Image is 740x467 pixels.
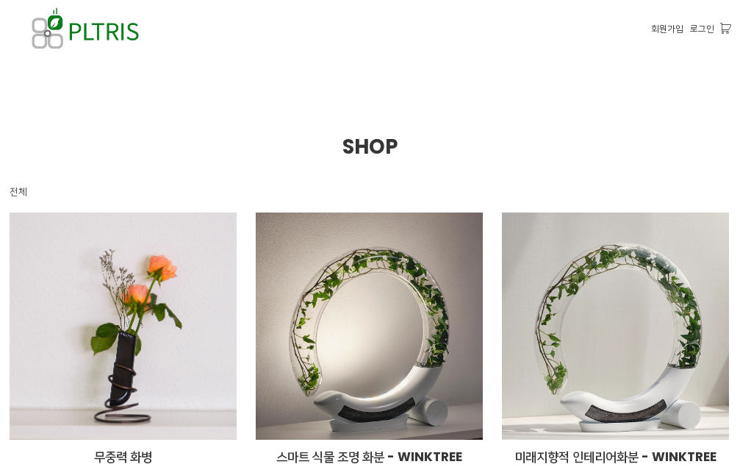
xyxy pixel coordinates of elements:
[256,449,483,466] h2: 스마트 식물 조명 화분 - WINKTREE
[10,185,27,199] div: 전체
[502,449,729,466] h2: 미래지향적 인테리어화분 - WINKTREE
[690,22,714,36] a: 로그인
[342,132,398,161] span: SHOP
[10,449,237,466] h2: 무중력 화병
[651,22,683,36] a: 회원가입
